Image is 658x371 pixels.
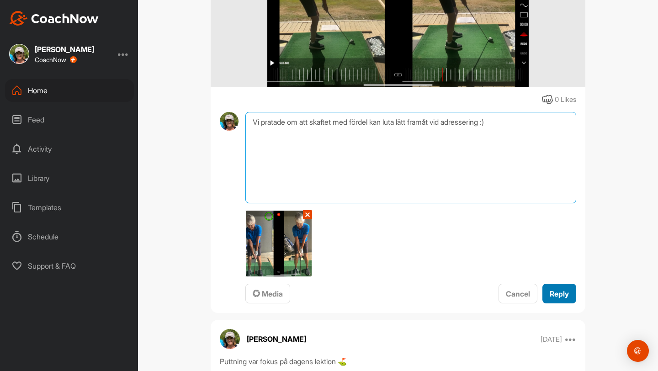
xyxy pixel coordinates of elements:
span: Cancel [506,289,530,298]
div: Activity [5,138,134,160]
button: Media [245,284,290,303]
button: ✕ [303,210,312,219]
button: Reply [542,284,576,303]
img: CoachNow [9,11,99,26]
img: avatar [220,329,240,349]
button: Cancel [499,284,537,303]
div: Open Intercom Messenger [627,340,649,362]
div: CoachNow [35,56,77,64]
div: Schedule [5,225,134,248]
div: Templates [5,196,134,219]
div: 0 Likes [555,95,576,105]
p: [PERSON_NAME] [247,334,306,344]
img: image [246,211,312,276]
div: Home [5,79,134,102]
div: Support & FAQ [5,254,134,277]
img: avatar [220,112,239,131]
div: Library [5,167,134,190]
div: [PERSON_NAME] [35,46,94,53]
span: Media [253,289,283,298]
div: Feed [5,108,134,131]
span: Reply [550,289,569,298]
textarea: Vi pratade om att skaftet med fördel kan luta lätt framåt vid adressering :) [245,112,576,203]
p: [DATE] [541,335,562,344]
img: square_db8f7d086adbe3690d9432663fb239a8.jpg [9,44,29,64]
